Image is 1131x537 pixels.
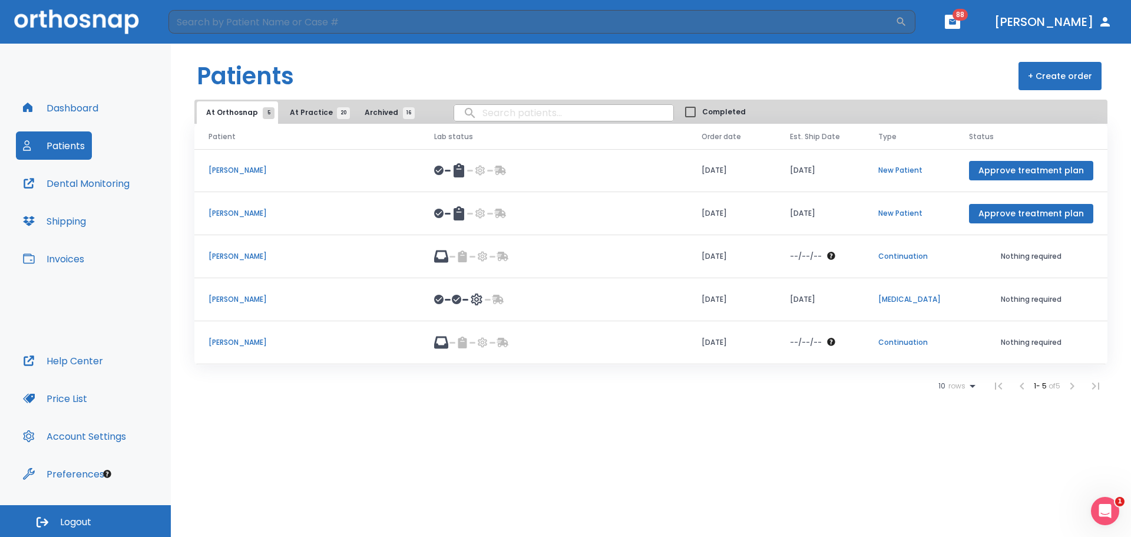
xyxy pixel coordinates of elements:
td: [DATE] [687,149,776,192]
p: [MEDICAL_DATA] [878,294,941,305]
span: Logout [60,516,91,529]
button: Dental Monitoring [16,169,137,197]
span: Archived [365,107,409,118]
td: [DATE] [687,235,776,278]
button: Help Center [16,347,110,375]
p: [PERSON_NAME] [209,294,406,305]
button: Patients [16,131,92,160]
td: [DATE] [687,278,776,321]
button: + Create order [1018,62,1102,90]
td: [DATE] [776,192,864,235]
span: Est. Ship Date [790,131,840,142]
iframe: Intercom live chat [1091,497,1119,525]
img: Orthosnap [14,9,139,34]
p: New Patient [878,165,941,176]
td: [DATE] [776,149,864,192]
p: --/--/-- [790,337,822,348]
button: [PERSON_NAME] [990,11,1117,32]
span: 16 [403,107,415,119]
span: 1 [1115,497,1125,506]
span: 88 [953,9,968,21]
span: Patient [209,131,236,142]
span: Status [969,131,994,142]
div: tabs [197,101,421,124]
input: search [454,101,673,124]
button: Account Settings [16,422,133,450]
p: Nothing required [969,251,1093,262]
p: [PERSON_NAME] [209,165,406,176]
td: [DATE] [776,278,864,321]
div: Tooltip anchor [102,469,113,479]
button: Approve treatment plan [969,161,1093,180]
span: rows [945,382,965,390]
p: --/--/-- [790,251,822,262]
p: Continuation [878,337,941,348]
span: of 5 [1049,381,1060,391]
p: [PERSON_NAME] [209,337,406,348]
p: New Patient [878,208,941,219]
span: 10 [938,382,945,390]
p: [PERSON_NAME] [209,251,406,262]
div: The date will be available after approving treatment plan [790,337,850,348]
span: Completed [702,107,746,117]
input: Search by Patient Name or Case # [168,10,895,34]
span: At Orthosnap [206,107,269,118]
button: Shipping [16,207,93,235]
div: The date will be available after approving treatment plan [790,251,850,262]
span: Lab status [434,131,473,142]
td: [DATE] [687,192,776,235]
p: [PERSON_NAME] [209,208,406,219]
p: Nothing required [969,294,1093,305]
button: Preferences [16,460,111,488]
button: Invoices [16,245,91,273]
span: At Practice [290,107,343,118]
p: Nothing required [969,337,1093,348]
button: Approve treatment plan [969,204,1093,223]
span: 1 - 5 [1034,381,1049,391]
span: Order date [702,131,741,142]
span: 20 [337,107,350,119]
span: 5 [263,107,275,119]
p: Continuation [878,251,941,262]
td: [DATE] [687,321,776,364]
h1: Patients [197,58,294,94]
button: Dashboard [16,94,105,122]
span: Type [878,131,897,142]
button: Price List [16,384,94,413]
